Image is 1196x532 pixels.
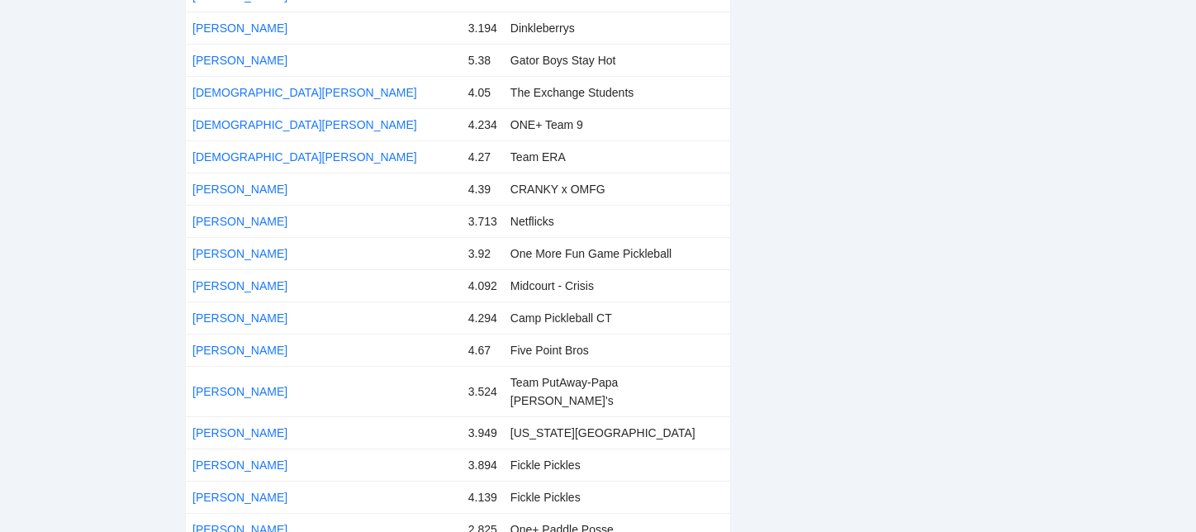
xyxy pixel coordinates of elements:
td: 5.38 [462,44,504,76]
a: [PERSON_NAME] [192,491,287,504]
td: CRANKY x OMFG [504,173,730,205]
a: [PERSON_NAME] [192,54,287,67]
td: 4.294 [462,302,504,334]
a: [PERSON_NAME] [192,385,287,398]
td: Fickle Pickles [504,481,730,513]
a: [PERSON_NAME] [192,458,287,472]
a: [DEMOGRAPHIC_DATA][PERSON_NAME] [192,118,417,131]
a: [PERSON_NAME] [192,215,287,228]
a: [PERSON_NAME] [192,311,287,325]
td: Midcourt - Crisis [504,269,730,302]
a: [PERSON_NAME] [192,426,287,439]
td: 3.894 [462,449,504,481]
td: Dinkleberrys [504,12,730,44]
td: Five Point Bros [504,334,730,366]
td: Fickle Pickles [504,449,730,481]
td: 4.139 [462,481,504,513]
td: 4.67 [462,334,504,366]
a: [PERSON_NAME] [192,279,287,292]
td: Camp Pickleball CT [504,302,730,334]
td: Gator Boys Stay Hot [504,44,730,76]
td: 4.234 [462,108,504,140]
td: Team PutAway-Papa [PERSON_NAME]'s [504,366,730,416]
a: [DEMOGRAPHIC_DATA][PERSON_NAME] [192,86,417,99]
td: 3.524 [462,366,504,416]
td: 3.949 [462,416,504,449]
a: [PERSON_NAME] [192,344,287,357]
td: 4.05 [462,76,504,108]
a: [PERSON_NAME] [192,21,287,35]
td: ONE+ Team 9 [504,108,730,140]
a: [PERSON_NAME] [192,247,287,260]
td: 3.92 [462,237,504,269]
td: One More Fun Game Pickleball [504,237,730,269]
a: [DEMOGRAPHIC_DATA][PERSON_NAME] [192,150,417,164]
td: [US_STATE][GEOGRAPHIC_DATA] [504,416,730,449]
td: Team ERA [504,140,730,173]
td: 4.27 [462,140,504,173]
td: 3.194 [462,12,504,44]
a: [PERSON_NAME] [192,183,287,196]
td: The Exchange Students [504,76,730,108]
td: Netflicks [504,205,730,237]
td: 4.092 [462,269,504,302]
td: 3.713 [462,205,504,237]
td: 4.39 [462,173,504,205]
